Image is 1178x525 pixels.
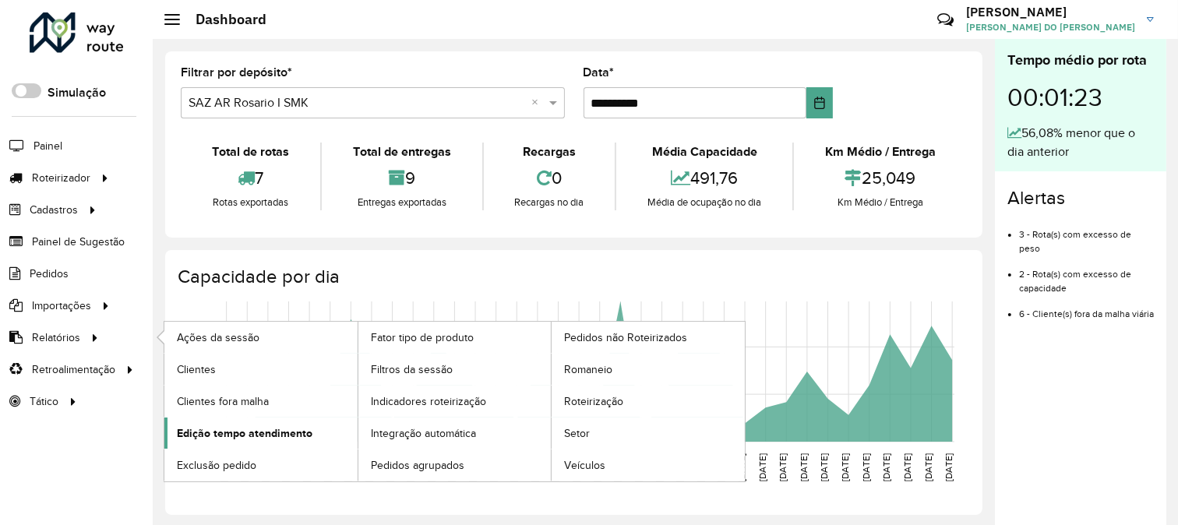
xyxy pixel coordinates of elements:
[164,386,358,417] a: Clientes fora malha
[1007,50,1154,71] div: Tempo médio por rota
[840,453,850,481] text: [DATE]
[757,453,767,481] text: [DATE]
[371,361,453,378] span: Filtros da sessão
[32,298,91,314] span: Importações
[371,457,464,474] span: Pedidos agrupados
[820,453,830,481] text: [DATE]
[929,3,962,37] a: Contato Rápido
[1007,71,1154,124] div: 00:01:23
[177,393,269,410] span: Clientes fora malha
[488,195,612,210] div: Recargas no dia
[552,354,745,385] a: Romaneio
[799,453,809,481] text: [DATE]
[943,453,954,481] text: [DATE]
[164,354,358,385] a: Clientes
[620,161,788,195] div: 491,76
[1007,187,1154,210] h4: Alertas
[923,453,933,481] text: [DATE]
[34,138,62,154] span: Painel
[326,143,478,161] div: Total de entregas
[177,329,259,346] span: Ações da sessão
[185,195,316,210] div: Rotas exportadas
[358,354,552,385] a: Filtros da sessão
[564,329,687,346] span: Pedidos não Roteirizados
[806,87,833,118] button: Choose Date
[32,234,125,250] span: Painel de Sugestão
[30,266,69,282] span: Pedidos
[552,386,745,417] a: Roteirização
[966,5,1135,19] h3: [PERSON_NAME]
[30,202,78,218] span: Cadastros
[902,453,912,481] text: [DATE]
[185,143,316,161] div: Total de rotas
[326,195,478,210] div: Entregas exportadas
[371,393,486,410] span: Indicadores roteirização
[185,161,316,195] div: 7
[48,83,106,102] label: Simulação
[177,425,312,442] span: Edição tempo atendimento
[798,143,963,161] div: Km Médio / Entrega
[552,449,745,481] a: Veículos
[584,63,615,82] label: Data
[358,322,552,353] a: Fator tipo de produto
[177,457,256,474] span: Exclusão pedido
[178,266,967,288] h4: Capacidade por dia
[564,361,612,378] span: Romaneio
[326,161,478,195] div: 9
[164,322,358,353] a: Ações da sessão
[371,329,474,346] span: Fator tipo de produto
[1019,255,1154,295] li: 2 - Rota(s) com excesso de capacidade
[358,418,552,449] a: Integração automática
[371,425,476,442] span: Integração automática
[180,11,266,28] h2: Dashboard
[1019,216,1154,255] li: 3 - Rota(s) com excesso de peso
[1019,295,1154,321] li: 6 - Cliente(s) fora da malha viária
[32,170,90,186] span: Roteirizador
[564,393,623,410] span: Roteirização
[181,63,292,82] label: Filtrar por depósito
[177,361,216,378] span: Clientes
[32,361,115,378] span: Retroalimentação
[620,195,788,210] div: Média de ocupação no dia
[358,386,552,417] a: Indicadores roteirização
[30,393,58,410] span: Tático
[966,20,1135,34] span: [PERSON_NAME] DO [PERSON_NAME]
[164,418,358,449] a: Edição tempo atendimento
[164,449,358,481] a: Exclusão pedido
[778,453,788,481] text: [DATE]
[798,161,963,195] div: 25,049
[358,449,552,481] a: Pedidos agrupados
[1007,124,1154,161] div: 56,08% menor que o dia anterior
[881,453,891,481] text: [DATE]
[564,425,590,442] span: Setor
[532,93,545,112] span: Clear all
[488,161,612,195] div: 0
[552,418,745,449] a: Setor
[552,322,745,353] a: Pedidos não Roteirizados
[32,329,80,346] span: Relatórios
[798,195,963,210] div: Km Médio / Entrega
[564,457,605,474] span: Veículos
[620,143,788,161] div: Média Capacidade
[488,143,612,161] div: Recargas
[861,453,871,481] text: [DATE]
